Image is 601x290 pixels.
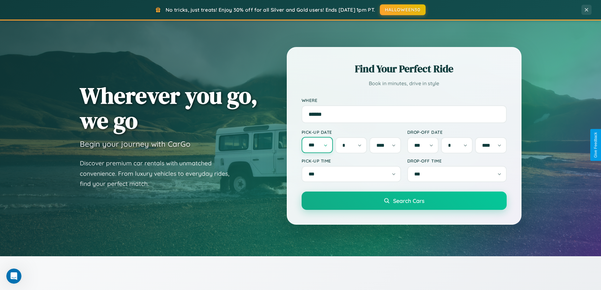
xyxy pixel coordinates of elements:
[407,158,507,163] label: Drop-off Time
[302,98,507,103] label: Where
[380,4,426,15] button: HALLOWEEN30
[407,129,507,135] label: Drop-off Date
[80,158,238,189] p: Discover premium car rentals with unmatched convenience. From luxury vehicles to everyday rides, ...
[80,83,258,133] h1: Wherever you go, we go
[393,197,424,204] span: Search Cars
[302,192,507,210] button: Search Cars
[302,129,401,135] label: Pick-up Date
[593,132,598,158] div: Give Feedback
[302,79,507,88] p: Book in minutes, drive in style
[166,7,375,13] span: No tricks, just treats! Enjoy 30% off for all Silver and Gold users! Ends [DATE] 1pm PT.
[6,269,21,284] iframe: Intercom live chat
[302,62,507,76] h2: Find Your Perfect Ride
[80,139,191,149] h3: Begin your journey with CarGo
[302,158,401,163] label: Pick-up Time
